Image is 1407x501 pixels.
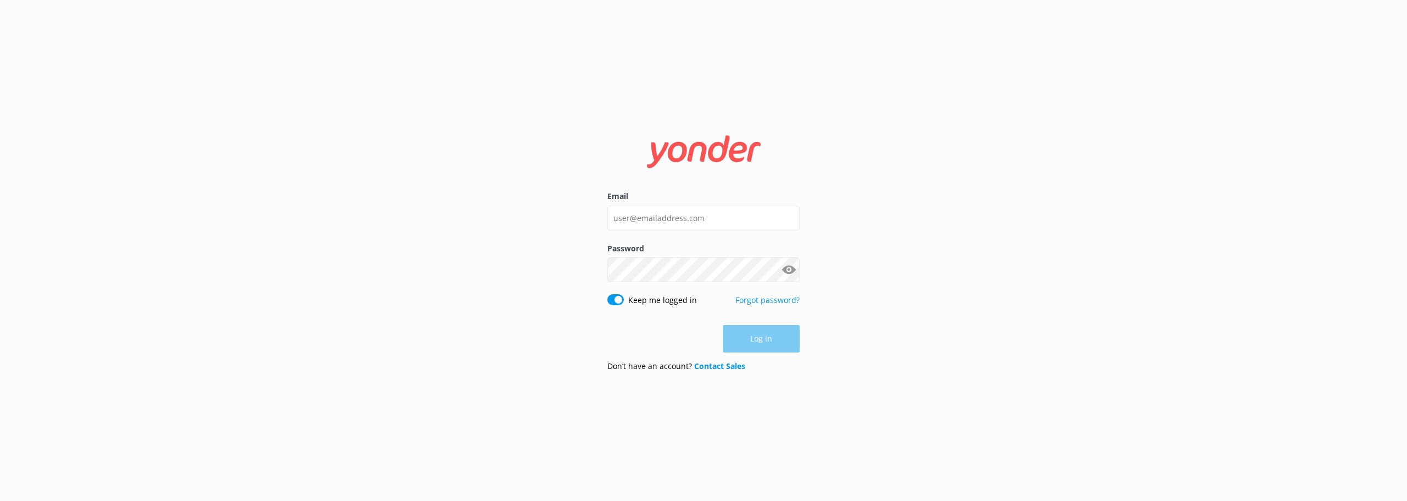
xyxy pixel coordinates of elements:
button: Show password [778,259,800,281]
a: Contact Sales [694,361,745,371]
label: Email [607,190,800,202]
input: user@emailaddress.com [607,206,800,230]
a: Forgot password? [735,295,800,305]
label: Keep me logged in [628,294,697,306]
p: Don’t have an account? [607,360,745,372]
label: Password [607,243,800,255]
